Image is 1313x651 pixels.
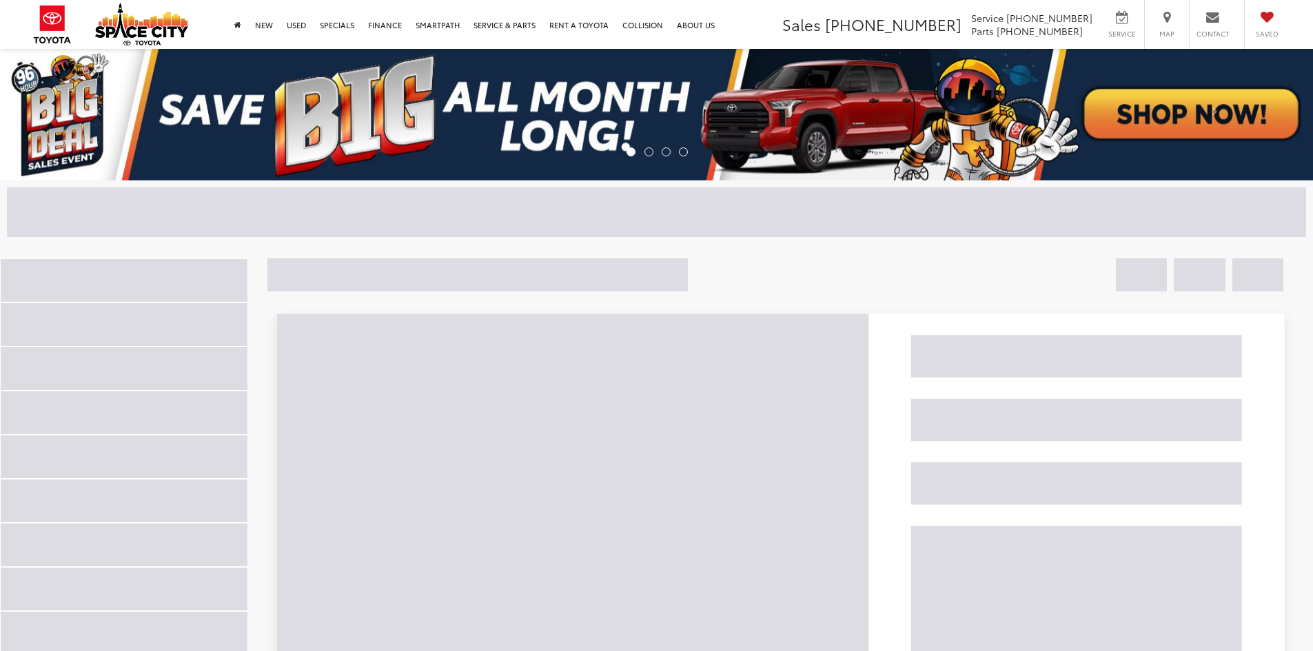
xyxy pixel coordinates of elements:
span: Parts [971,24,994,38]
span: Contact [1197,29,1229,39]
span: Saved [1252,29,1282,39]
span: Sales [782,13,821,35]
span: [PHONE_NUMBER] [825,13,961,35]
span: Service [971,11,1004,25]
span: [PHONE_NUMBER] [1006,11,1092,25]
img: Space City Toyota [95,3,188,45]
span: Service [1106,29,1137,39]
span: Map [1152,29,1182,39]
span: [PHONE_NUMBER] [997,24,1083,38]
